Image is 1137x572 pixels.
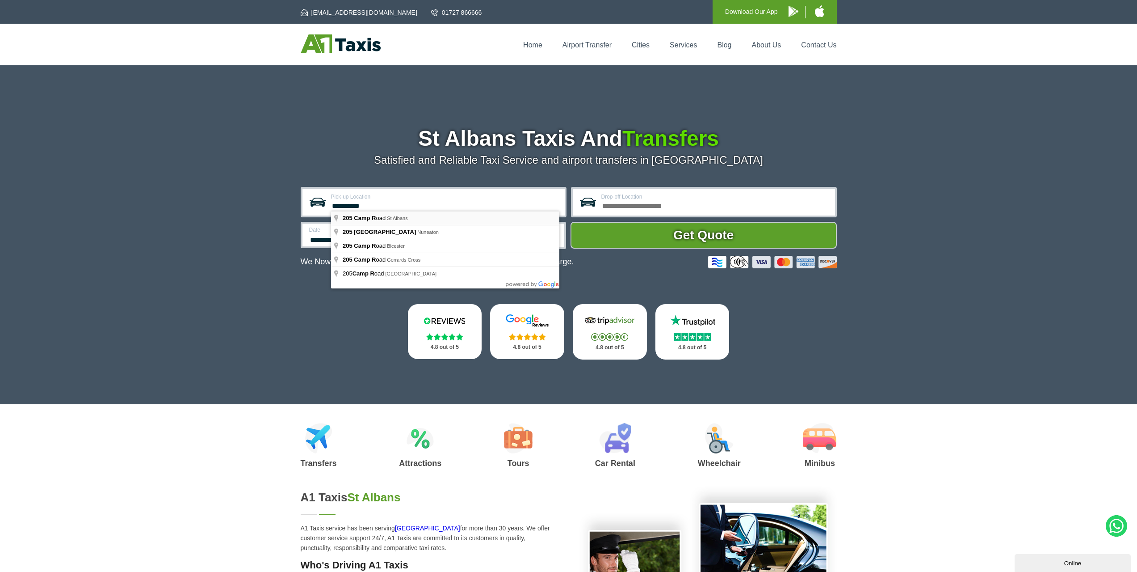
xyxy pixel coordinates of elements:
[705,423,734,453] img: Wheelchair
[674,333,711,341] img: Stars
[725,6,778,17] p: Download Our App
[789,6,798,17] img: A1 Taxis Android App
[343,256,387,263] span: oad
[655,304,730,360] a: Trustpilot Stars 4.8 out of 5
[583,342,637,353] p: 4.8 out of 5
[717,41,731,49] a: Blog
[504,423,533,453] img: Tours
[301,257,574,267] p: We Now Accept Card & Contactless Payment In
[408,304,482,359] a: Reviews.io Stars 4.8 out of 5
[395,525,460,532] a: [GEOGRAPHIC_DATA]
[665,342,720,353] p: 4.8 out of 5
[309,227,424,233] label: Date
[301,128,837,149] h1: St Albans Taxis And
[708,256,837,268] img: Credit And Debit Cards
[490,304,564,359] a: Google Stars 4.8 out of 5
[352,270,374,277] span: Camp R
[583,314,637,327] img: Tripadvisor
[301,459,337,467] h3: Transfers
[571,222,837,249] button: Get Quote
[500,314,554,327] img: Google
[591,333,628,341] img: Stars
[500,342,554,353] p: 4.8 out of 5
[387,243,405,249] span: Bicester
[752,41,781,49] a: About Us
[417,229,439,235] span: Nuneaton
[407,423,434,453] img: Attractions
[418,314,471,327] img: Reviews.io
[632,41,650,49] a: Cities
[418,342,472,353] p: 4.8 out of 5
[523,41,542,49] a: Home
[815,5,824,17] img: A1 Taxis iPhone App
[343,215,387,221] span: oad
[801,41,836,49] a: Contact Us
[354,229,416,235] span: [GEOGRAPHIC_DATA]
[343,256,376,263] span: 205 Camp R
[670,41,697,49] a: Services
[698,459,741,467] h3: Wheelchair
[509,333,546,340] img: Stars
[343,270,386,277] span: 205 oad
[305,423,332,453] img: Airport Transfers
[573,304,647,360] a: Tripadvisor Stars 4.8 out of 5
[803,423,836,453] img: Minibus
[301,154,837,166] p: Satisfied and Reliable Taxi Service and airport transfers in [GEOGRAPHIC_DATA]
[331,194,559,199] label: Pick-up Location
[666,314,719,327] img: Trustpilot
[386,271,437,276] span: [GEOGRAPHIC_DATA]
[595,459,635,467] h3: Car Rental
[301,8,417,17] a: [EMAIL_ADDRESS][DOMAIN_NAME]
[301,559,558,571] h3: Who's Driving A1 Taxis
[504,459,533,467] h3: Tours
[387,257,420,263] span: Gerrards Cross
[562,41,612,49] a: Airport Transfer
[343,229,352,235] span: 205
[343,242,376,249] span: 205 Camp R
[301,34,381,53] img: A1 Taxis St Albans LTD
[387,216,407,221] span: St Albans
[343,215,352,221] span: 205
[426,333,463,340] img: Stars
[803,459,836,467] h3: Minibus
[348,491,401,504] span: St Albans
[301,523,558,553] p: A1 Taxis service has been serving for more than 30 years. We offer customer service support 24/7,...
[399,459,441,467] h3: Attractions
[343,242,387,249] span: oad
[599,423,631,453] img: Car Rental
[622,127,719,150] span: Transfers
[301,491,558,504] h2: A1 Taxis
[431,8,482,17] a: 01727 866666
[1015,552,1133,572] iframe: chat widget
[601,194,830,199] label: Drop-off Location
[354,215,376,221] span: Camp R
